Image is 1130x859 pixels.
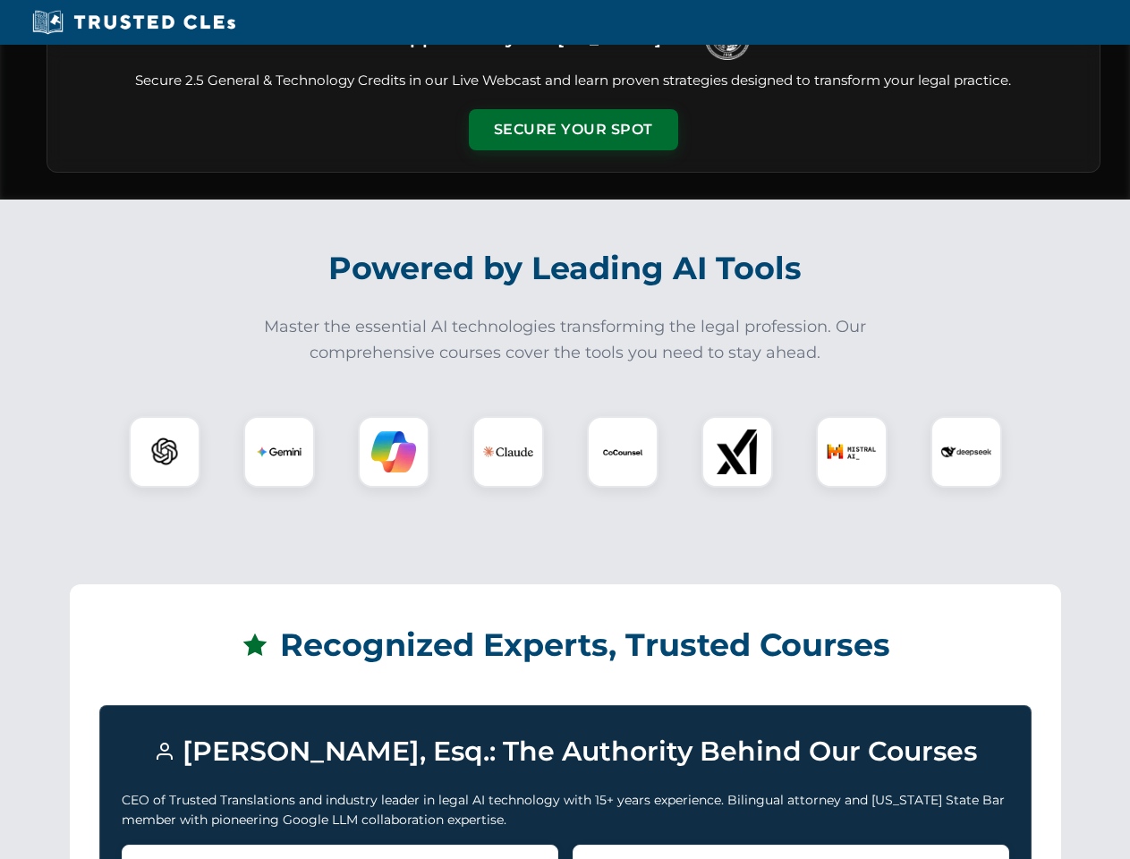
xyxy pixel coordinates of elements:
[587,416,658,488] div: CoCounsel
[715,429,760,474] img: xAI Logo
[252,314,879,366] p: Master the essential AI technologies transforming the legal profession. Our comprehensive courses...
[243,416,315,488] div: Gemini
[358,416,429,488] div: Copilot
[472,416,544,488] div: Claude
[257,429,302,474] img: Gemini Logo
[469,109,678,150] button: Secure Your Spot
[99,614,1032,676] h2: Recognized Experts, Trusted Courses
[122,790,1009,830] p: CEO of Trusted Translations and industry leader in legal AI technology with 15+ years experience....
[70,237,1061,300] h2: Powered by Leading AI Tools
[483,427,533,477] img: Claude Logo
[122,727,1009,776] h3: [PERSON_NAME], Esq.: The Authority Behind Our Courses
[600,429,645,474] img: CoCounsel Logo
[69,71,1078,91] p: Secure 2.5 General & Technology Credits in our Live Webcast and learn proven strategies designed ...
[701,416,773,488] div: xAI
[930,416,1002,488] div: DeepSeek
[27,9,241,36] img: Trusted CLEs
[827,427,877,477] img: Mistral AI Logo
[139,426,191,478] img: ChatGPT Logo
[371,429,416,474] img: Copilot Logo
[129,416,200,488] div: ChatGPT
[941,427,991,477] img: DeepSeek Logo
[816,416,888,488] div: Mistral AI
